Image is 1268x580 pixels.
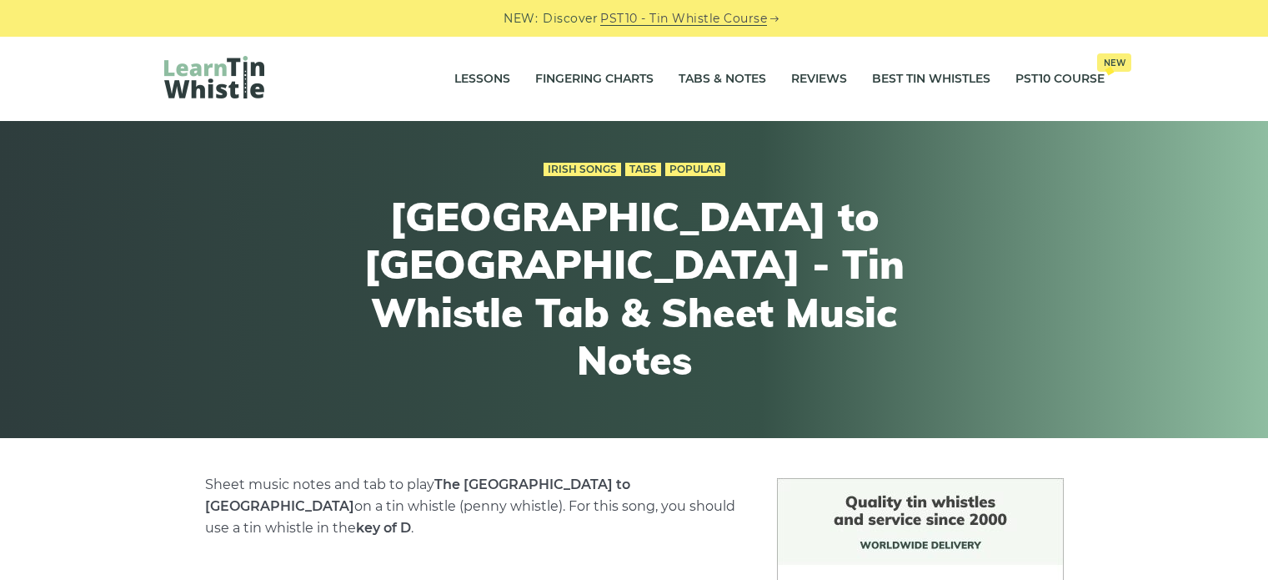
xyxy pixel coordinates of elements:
[1015,58,1105,100] a: PST10 CourseNew
[535,58,654,100] a: Fingering Charts
[665,163,725,176] a: Popular
[328,193,941,385] h1: [GEOGRAPHIC_DATA] to [GEOGRAPHIC_DATA] - Tin Whistle Tab & Sheet Music Notes
[454,58,510,100] a: Lessons
[164,56,264,98] img: LearnTinWhistle.com
[791,58,847,100] a: Reviews
[356,520,411,536] strong: key of D
[872,58,990,100] a: Best Tin Whistles
[205,474,737,539] p: Sheet music notes and tab to play on a tin whistle (penny whistle). For this song, you should use...
[1097,53,1131,72] span: New
[544,163,621,176] a: Irish Songs
[625,163,661,176] a: Tabs
[679,58,766,100] a: Tabs & Notes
